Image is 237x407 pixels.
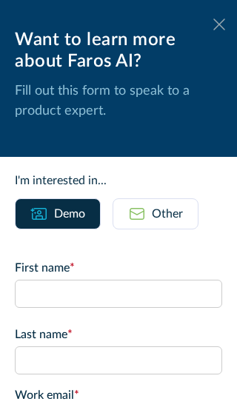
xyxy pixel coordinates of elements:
p: Fill out this form to speak to a product expert. [15,81,222,121]
label: Work email [15,386,222,404]
div: Demo [54,205,85,223]
label: First name [15,259,222,277]
div: Want to learn more about Faros AI? [15,30,222,73]
div: Other [152,205,183,223]
div: I'm interested in... [15,172,222,189]
label: Last name [15,326,222,343]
